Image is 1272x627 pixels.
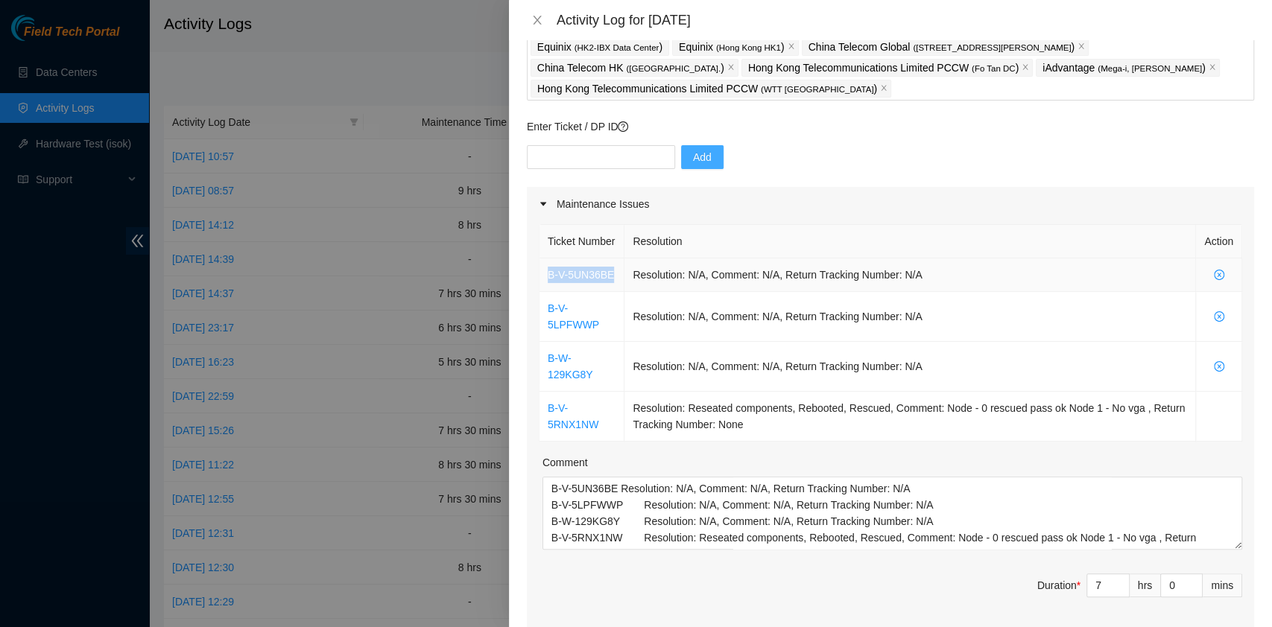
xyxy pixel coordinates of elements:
button: Close [527,13,548,28]
div: Activity Log for [DATE] [557,12,1254,28]
td: Resolution: N/A, Comment: N/A, Return Tracking Number: N/A [624,292,1196,342]
div: mins [1203,573,1242,597]
span: close [531,14,543,26]
span: ( WTT [GEOGRAPHIC_DATA] [761,85,873,94]
a: B-V-5LPFWWP [548,302,599,331]
span: close [1209,63,1216,72]
span: ( [STREET_ADDRESS][PERSON_NAME] [913,43,1071,52]
span: ( Fo Tan DC [972,64,1016,73]
span: ( HK2-IBX Data Center [575,43,659,52]
p: Equinix ) [537,39,662,56]
th: Action [1196,225,1242,258]
p: iAdvantage ) [1042,60,1206,77]
span: close [880,84,887,93]
label: Comment [542,454,588,471]
div: Duration [1037,577,1080,593]
th: Ticket Number [540,225,624,258]
div: Maintenance Issues [527,187,1254,221]
p: Enter Ticket / DP ID [527,118,1254,135]
p: Equinix ) [679,39,784,56]
a: B-W-129KG8Y [548,352,593,381]
span: close [1022,63,1029,72]
a: B-V-5RNX1NW [548,402,598,430]
span: close [727,63,735,72]
p: Hong Kong Telecommunications Limited PCCW ) [537,80,877,98]
span: ( Mega-i, [PERSON_NAME] [1098,64,1202,73]
span: ( Hong Kong HK1 [716,43,781,52]
p: China Telecom HK ) [537,60,724,77]
textarea: Comment [542,477,1242,550]
p: China Telecom Global ) [809,39,1075,56]
span: close-circle [1204,311,1233,322]
span: close-circle [1204,361,1233,372]
span: close [788,42,795,51]
th: Resolution [624,225,1196,258]
td: Resolution: N/A, Comment: N/A, Return Tracking Number: N/A [624,258,1196,292]
td: Resolution: N/A, Comment: N/A, Return Tracking Number: N/A [624,342,1196,392]
span: close [1078,42,1085,51]
span: ( [GEOGRAPHIC_DATA]. [626,64,721,73]
span: caret-right [539,200,548,209]
p: Hong Kong Telecommunications Limited PCCW ) [748,60,1019,77]
span: Add [693,149,712,165]
div: hrs [1130,573,1161,597]
td: Resolution: Reseated components, Rebooted, Rescued, Comment: Node - 0 rescued pass ok Node 1 - No... [624,392,1196,442]
span: close-circle [1204,270,1233,280]
span: question-circle [618,121,628,132]
button: Add [681,145,724,169]
a: B-V-5UN36BE [548,269,614,281]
